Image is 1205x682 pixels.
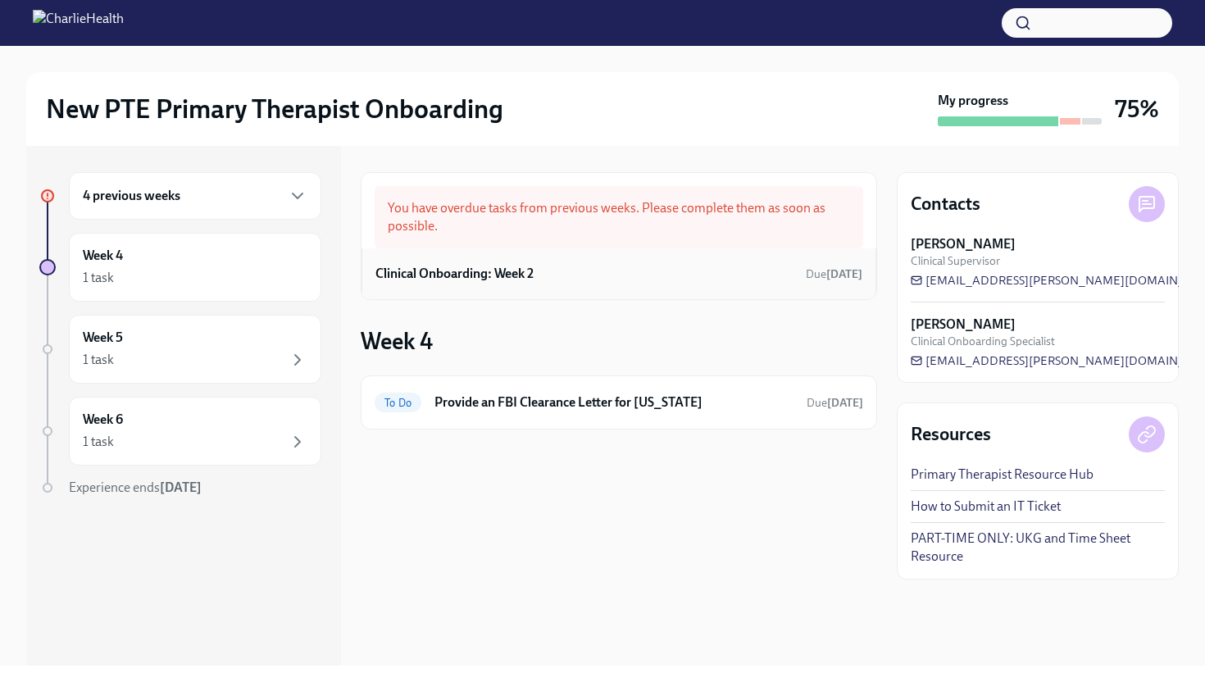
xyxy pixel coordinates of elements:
span: Clinical Onboarding Specialist [911,334,1055,349]
img: CharlieHealth [33,10,124,36]
h4: Resources [911,422,991,447]
a: To DoProvide an FBI Clearance Letter for [US_STATE]Due[DATE] [375,389,863,416]
h6: Provide an FBI Clearance Letter for [US_STATE] [434,393,793,411]
span: September 25th, 2025 10:00 [807,395,863,411]
div: 4 previous weeks [69,172,321,220]
h4: Contacts [911,192,980,216]
a: Week 61 task [39,397,321,466]
span: Experience ends [69,480,202,495]
div: 1 task [83,433,114,451]
h6: Clinical Onboarding: Week 2 [375,265,534,283]
strong: [DATE] [827,396,863,410]
h6: Week 5 [83,329,123,347]
div: You have overdue tasks from previous weeks. Please complete them as soon as possible. [375,186,863,248]
strong: My progress [938,92,1008,110]
h3: 75% [1115,94,1159,124]
span: To Do [375,397,421,409]
span: Clinical Supervisor [911,253,1000,269]
div: 1 task [83,269,114,287]
strong: [PERSON_NAME] [911,316,1016,334]
h6: Week 4 [83,247,123,265]
h6: 4 previous weeks [83,187,180,205]
h2: New PTE Primary Therapist Onboarding [46,93,503,125]
a: Week 51 task [39,315,321,384]
h6: Week 6 [83,411,123,429]
div: 1 task [83,351,114,369]
strong: [PERSON_NAME] [911,235,1016,253]
strong: [DATE] [826,267,862,281]
span: Due [807,396,863,410]
span: August 30th, 2025 10:00 [806,266,862,282]
strong: [DATE] [160,480,202,495]
a: PART-TIME ONLY: UKG and Time Sheet Resource [911,530,1165,566]
a: Primary Therapist Resource Hub [911,466,1094,484]
span: Due [806,267,862,281]
a: Week 41 task [39,233,321,302]
a: How to Submit an IT Ticket [911,498,1061,516]
h3: Week 4 [361,326,433,356]
a: Clinical Onboarding: Week 2Due[DATE] [375,261,862,286]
